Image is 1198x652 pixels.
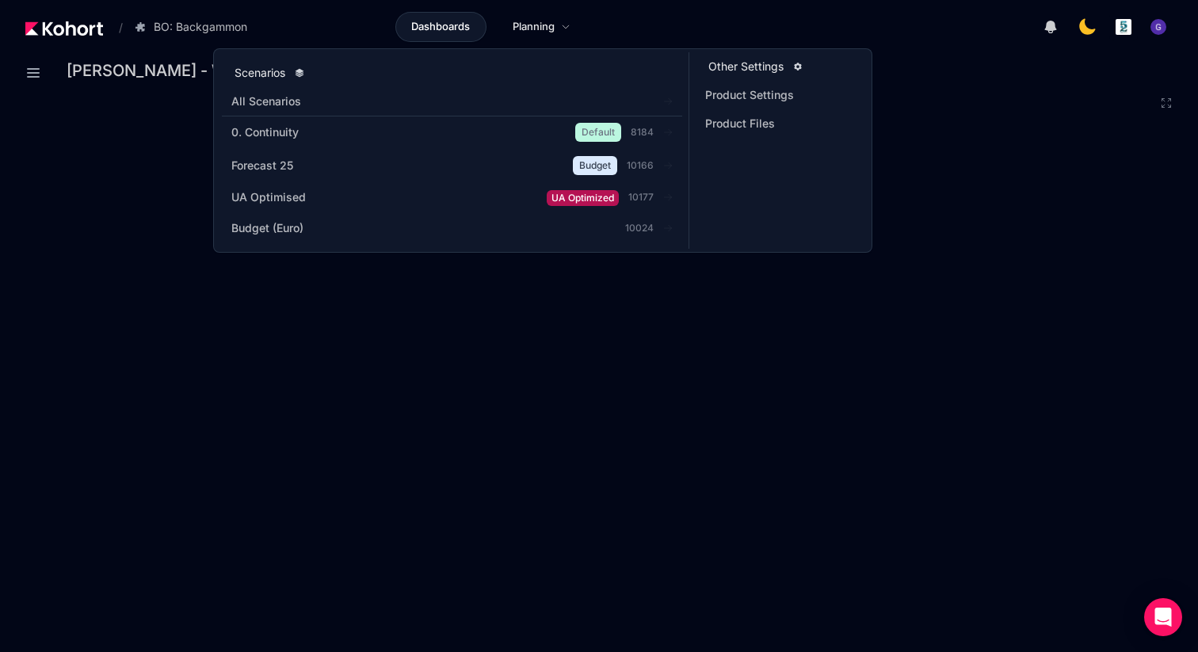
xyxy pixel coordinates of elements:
span: UA Optimised [231,189,306,205]
img: logo_logo_images_1_20240607072359498299_20240828135028712857.jpeg [1116,19,1131,35]
img: Kohort logo [25,21,103,36]
span: Budget [573,156,617,175]
h3: [PERSON_NAME] - Weekly UA Optimised Checks vs Budget [67,63,527,78]
a: All Scenarios [222,87,682,116]
span: Planning [513,19,555,35]
h3: Other Settings [708,59,784,74]
span: Default [575,123,621,142]
span: 10024 [625,222,654,234]
a: Planning [496,12,587,42]
a: UA OptimisedUA Optimized10177 [222,183,682,212]
div: Open Intercom Messenger [1144,598,1182,636]
span: Budget (Euro) [231,220,303,236]
span: Product Settings [705,87,794,103]
span: 10177 [628,191,654,204]
span: Dashboards [411,19,470,35]
span: 0. Continuity [231,124,299,140]
a: Budget (Euro)10024 [222,214,682,242]
span: BO: Backgammon [154,19,247,35]
span: 8184 [631,126,654,139]
h3: Scenarios [235,65,285,81]
button: BO: Backgammon [126,13,264,40]
button: Fullscreen [1160,97,1173,109]
a: 0. ContinuityDefault8184 [222,116,682,148]
span: Product Files [705,116,794,132]
a: Dashboards [395,12,486,42]
span: All Scenarios [231,93,612,109]
span: 10166 [627,159,654,172]
span: / [106,19,123,36]
span: Forecast 25 [231,158,293,173]
a: Product Files [696,109,864,138]
span: UA Optimized [547,190,619,206]
a: Forecast 25Budget10166 [222,150,682,181]
a: Product Settings [696,81,864,109]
